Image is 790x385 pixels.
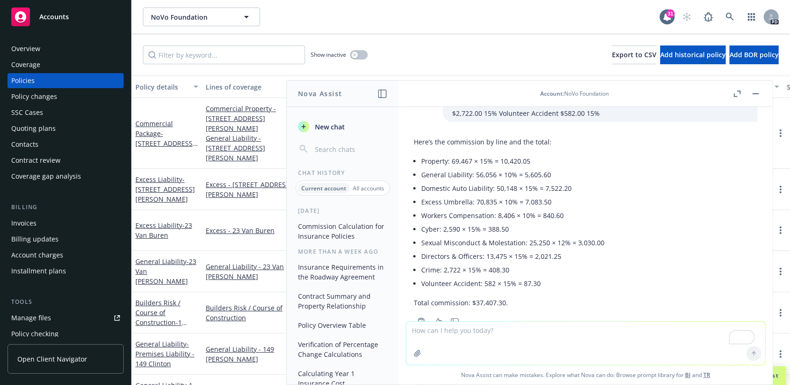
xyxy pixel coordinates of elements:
[311,51,346,59] span: Show inactive
[406,322,765,365] textarea: To enrich screen reader interactions, please activate Accessibility in Grammarly extension settings
[353,184,384,192] p: All accounts
[540,90,609,98] div: : NoVo Foundation
[402,365,769,385] span: Nova Assist can make mistakes. Explore what Nova can do: Browse prompt library for and
[11,137,38,152] div: Contacts
[656,75,713,98] button: Premium
[206,133,315,163] a: General Liability - [STREET_ADDRESS][PERSON_NAME]
[287,248,399,256] div: More than a week ago
[413,75,507,98] button: Market details
[135,82,188,92] div: Policy details
[7,264,124,279] a: Installment plans
[11,153,60,168] div: Contract review
[7,73,124,88] a: Policies
[206,82,305,92] div: Lines of coverage
[7,248,124,263] a: Account charges
[202,75,319,98] button: Lines of coverage
[11,57,40,72] div: Coverage
[206,180,315,199] a: Excess - [STREET_ADDRESS][PERSON_NAME]
[417,317,425,326] svg: Copy to clipboard
[206,262,315,281] a: General Liability - 23 Van [PERSON_NAME]
[7,153,124,168] a: Contract review
[7,216,124,231] a: Invoices
[421,249,604,263] li: Directors & Officers: 13,475 × 15% = 2,021.25
[421,263,604,277] li: Crime: 2,722 × 15% = 408.30
[313,122,345,132] span: New chat
[301,184,346,192] p: Current account
[507,75,577,98] button: Effective date
[11,89,57,104] div: Policy changes
[721,8,739,26] a: Search
[703,371,710,379] a: TR
[7,121,124,136] a: Quoting plans
[612,45,656,64] button: Export to CSV
[7,310,124,325] a: Manage files
[775,184,786,195] a: more
[294,337,391,362] button: Verification of Percentage Change Calculations
[135,175,195,204] span: - [STREET_ADDRESS][PERSON_NAME]
[414,137,604,147] p: Here’s the commission by line and the total:
[713,75,783,98] button: Billing method
[775,266,786,277] a: more
[421,277,604,290] li: Volunteer Accident: 582 × 15% = 87.30
[11,264,66,279] div: Installment plans
[775,307,786,318] a: more
[699,8,718,26] a: Report a Bug
[11,248,63,263] div: Account charges
[730,50,779,59] span: Add BOR policy
[7,203,124,212] div: Billing
[11,232,59,247] div: Billing updates
[319,75,413,98] button: Policy number
[421,154,604,168] li: Property: 69,467 × 15% = 10,420.05
[17,354,87,364] span: Open Client Navigator
[7,105,124,120] a: SSC Cases
[421,222,604,236] li: Cyber: 2,590 × 15% = 388.50
[447,315,462,328] button: Thumbs down
[678,8,696,26] a: Start snowing
[775,225,786,236] a: more
[206,303,315,323] a: Builders Risk / Course of Construction
[143,8,260,26] button: NoVo Foundation
[294,288,391,314] button: Contract Summary and Property Relationship
[11,41,40,56] div: Overview
[730,45,779,64] button: Add BOR policy
[666,9,675,18] div: 31
[294,219,391,244] button: Commission Calculation for Insurance Policies
[11,169,81,184] div: Coverage gap analysis
[135,340,194,368] span: - Premises Liability - 149 Clinton
[135,340,194,368] a: General Liability
[660,50,726,59] span: Add historical policy
[39,13,69,21] span: Accounts
[294,317,391,333] button: Policy Overview Table
[294,118,391,135] button: New chat
[7,41,124,56] a: Overview
[7,169,124,184] a: Coverage gap analysis
[135,119,195,158] a: Commercial Package
[421,195,604,209] li: Excess Umbrella: 70,835 × 10% = 7,083.50
[660,45,726,64] button: Add historical policy
[7,137,124,152] a: Contacts
[421,236,604,249] li: Sexual Misconduct & Molestation: 25,250 × 12% = 3,030.00
[7,4,124,30] a: Accounts
[11,105,43,120] div: SSC Cases
[775,128,786,139] a: more
[287,169,399,177] div: Chat History
[298,89,342,98] h1: Nova Assist
[294,259,391,285] button: Insurance Requirements in the Roadway Agreement
[7,232,124,247] a: Billing updates
[612,50,656,59] span: Export to CSV
[11,216,37,231] div: Invoices
[7,57,124,72] a: Coverage
[775,348,786,360] a: more
[206,344,315,364] a: General Liability - 149 [PERSON_NAME]
[132,75,202,98] button: Policy details
[414,298,604,308] p: Total commission: $37,407.30.
[540,90,563,98] span: Account
[421,181,604,195] li: Domestic Auto Liability: 50,148 × 15% = 7,522.20
[421,168,604,181] li: General Liability: 56,056 × 10% = 5,605.60
[11,326,59,341] div: Policy checking
[685,371,691,379] a: BI
[577,75,656,98] button: Expiration date
[11,73,35,88] div: Policies
[135,221,192,240] a: Excess Liability
[135,257,196,286] a: General Liability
